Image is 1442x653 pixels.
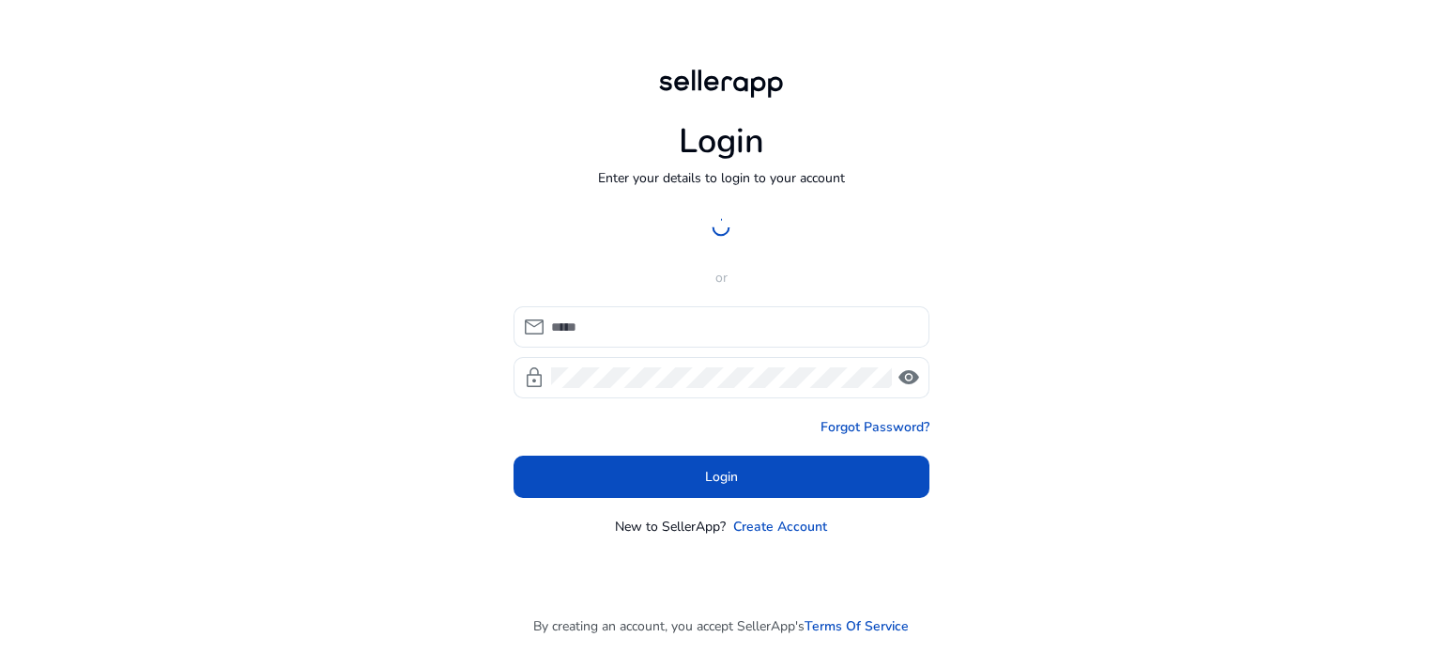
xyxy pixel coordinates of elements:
[615,517,726,536] p: New to SellerApp?
[705,467,738,487] span: Login
[514,268,929,288] p: or
[523,316,545,338] span: mail
[733,517,827,536] a: Create Account
[805,616,909,636] a: Terms Of Service
[523,366,545,389] span: lock
[821,417,929,437] a: Forgot Password?
[598,168,845,188] p: Enter your details to login to your account
[514,456,929,498] button: Login
[679,121,764,162] h1: Login
[897,366,920,389] span: visibility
